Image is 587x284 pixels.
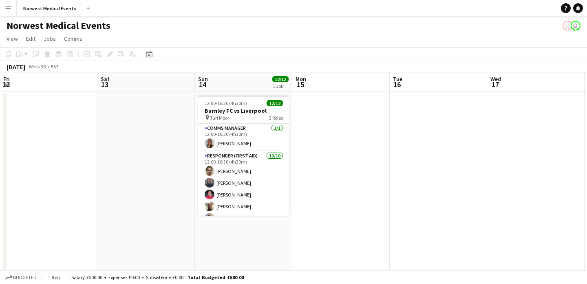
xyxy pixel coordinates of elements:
span: 15 [294,80,306,89]
span: Total Budgeted £500.00 [188,274,244,280]
app-user-avatar: Rory Murphy [571,21,580,31]
span: 12/12 [272,76,289,82]
a: View [3,33,21,44]
span: 12/12 [267,100,283,106]
span: 13 [99,80,110,89]
span: 12:00-16:30 (4h30m) [205,100,247,106]
h3: Burnley FC vs Liverpool [198,107,289,114]
span: Wed [490,75,501,83]
span: Tue [393,75,402,83]
button: Norwest Medical Events [17,0,83,16]
span: 1 item [45,274,64,280]
a: Jobs [40,33,59,44]
span: 14 [197,80,208,89]
a: Comms [61,33,86,44]
span: View [7,35,18,42]
span: 17 [489,80,501,89]
div: BST [51,63,59,70]
h1: Norwest Medical Events [7,20,110,32]
span: Comms [64,35,82,42]
span: 16 [392,80,402,89]
span: Week 38 [27,63,47,70]
app-job-card: 12:00-16:30 (4h30m)12/12Burnley FC vs Liverpool Turf Moor3 RolesComms Manager1/112:00-16:30 (4h30... [198,95,289,216]
span: 3 Roles [269,115,283,121]
div: Salary £500.00 + Expenses £0.00 + Subsistence £0.00 = [71,274,244,280]
span: Jobs [44,35,56,42]
div: [DATE] [7,63,25,71]
span: Sun [198,75,208,83]
span: Budgeted [13,275,37,280]
span: Fri [3,75,10,83]
span: Turf Moor [210,115,229,121]
span: Mon [296,75,306,83]
div: 1 Job [273,83,288,89]
span: 12 [2,80,10,89]
span: Edit [26,35,35,42]
span: Sat [101,75,110,83]
app-card-role: Comms Manager1/112:00-16:30 (4h30m)[PERSON_NAME] [198,124,289,151]
a: Edit [23,33,39,44]
button: Budgeted [4,273,38,282]
app-user-avatar: Rory Murphy [563,21,572,31]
